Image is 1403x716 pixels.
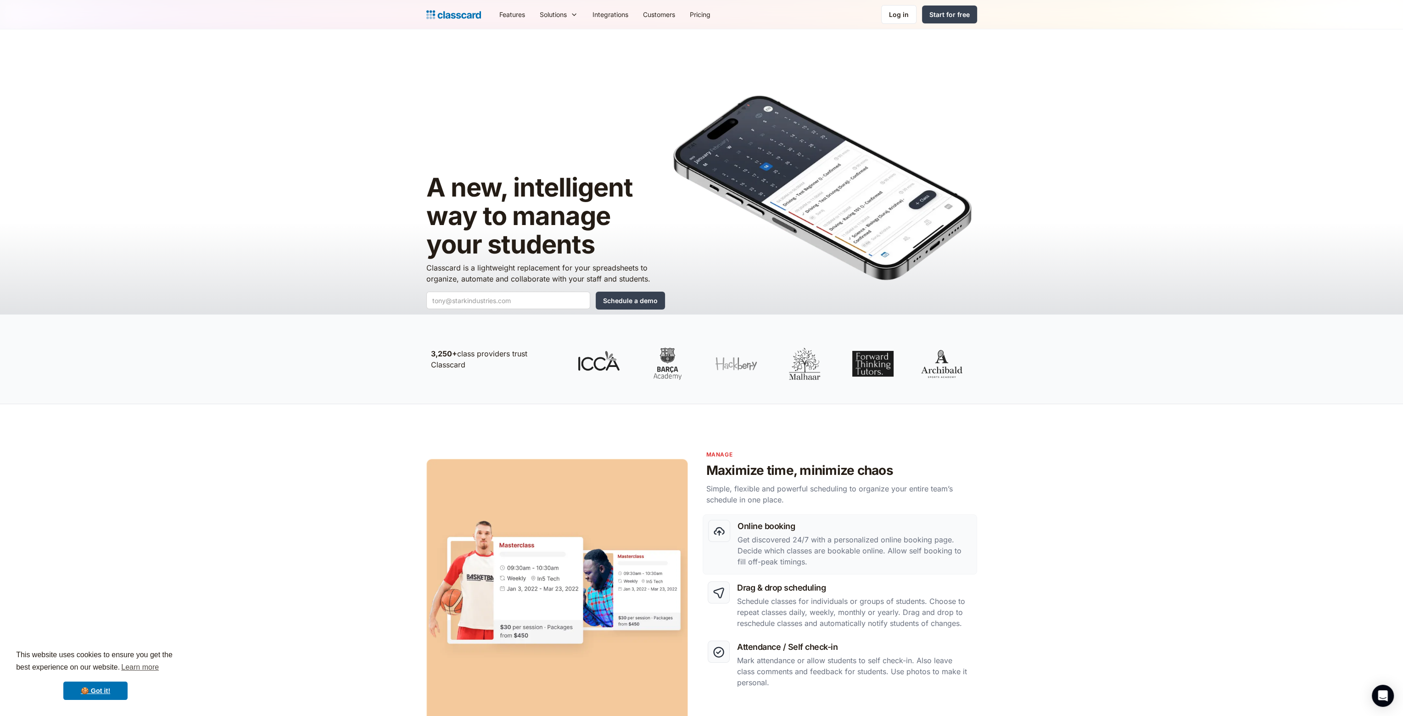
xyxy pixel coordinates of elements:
div: Solutions [540,10,567,19]
h3: Attendance / Self check-in [737,641,972,653]
a: dismiss cookie message [63,682,128,700]
div: Solutions [532,4,585,25]
div: Open Intercom Messenger [1372,685,1394,707]
a: Features [492,4,532,25]
div: cookieconsent [7,641,184,709]
h3: Drag & drop scheduling [737,581,972,594]
a: Pricing [682,4,718,25]
div: Log in [889,10,909,19]
strong: 3,250+ [431,349,457,358]
p: class providers trust Classcard [431,348,559,370]
p: Manage [706,450,977,459]
a: learn more about cookies [120,660,160,674]
input: tony@starkindustries.com [426,292,590,309]
div: Start for free [929,10,970,19]
span: This website uses cookies to ensure you get the best experience on our website. [16,649,175,674]
a: Integrations [585,4,636,25]
a: home [426,8,481,21]
p: Schedule classes for individuals or groups of students. Choose to repeat classes daily, weekly, m... [737,596,972,629]
a: Log in [881,5,917,24]
h1: A new, intelligent way to manage your students [426,174,665,259]
p: Get discovered 24/7 with a personalized online booking page. Decide which classes are bookable on... [738,534,971,567]
a: Customers [636,4,682,25]
input: Schedule a demo [596,292,665,310]
form: Quick Demo Form [426,292,665,310]
p: Mark attendance or allow students to self check-in. Also leave class comments and feedback for st... [737,655,972,688]
p: Classcard is a lightweight replacement for your spreadsheets to organize, automate and collaborat... [426,262,665,284]
h2: Maximize time, minimize chaos [706,462,977,479]
a: Start for free [922,6,977,23]
h3: Online booking [738,520,971,532]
